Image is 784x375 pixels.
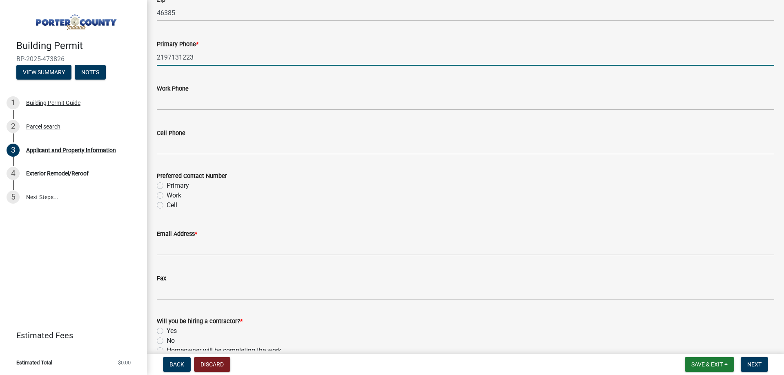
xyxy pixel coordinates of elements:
[16,40,140,52] h4: Building Permit
[26,124,60,129] div: Parcel search
[741,357,768,372] button: Next
[26,171,89,176] div: Exterior Remodel/Reroof
[157,86,189,92] label: Work Phone
[16,55,131,63] span: BP-2025-473826
[7,167,20,180] div: 4
[157,276,166,282] label: Fax
[7,144,20,157] div: 3
[167,200,177,210] label: Cell
[157,231,197,237] label: Email Address
[167,326,177,336] label: Yes
[194,357,230,372] button: Discard
[163,357,191,372] button: Back
[75,65,106,80] button: Notes
[118,360,131,365] span: $0.00
[16,9,134,31] img: Porter County, Indiana
[157,319,243,324] label: Will you be hiring a contractor?
[75,69,106,76] wm-modal-confirm: Notes
[167,346,281,355] label: Homeowner will be completing the work
[157,173,227,179] label: Preferred Contact Number
[167,336,175,346] label: No
[167,181,189,191] label: Primary
[26,147,116,153] div: Applicant and Property Information
[16,69,71,76] wm-modal-confirm: Summary
[16,65,71,80] button: View Summary
[7,327,134,344] a: Estimated Fees
[157,42,198,47] label: Primary Phone
[169,361,184,368] span: Back
[157,131,185,136] label: Cell Phone
[16,360,52,365] span: Estimated Total
[7,120,20,133] div: 2
[167,191,181,200] label: Work
[685,357,734,372] button: Save & Exit
[691,361,723,368] span: Save & Exit
[26,100,80,106] div: Building Permit Guide
[7,96,20,109] div: 1
[7,191,20,204] div: 5
[747,361,762,368] span: Next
